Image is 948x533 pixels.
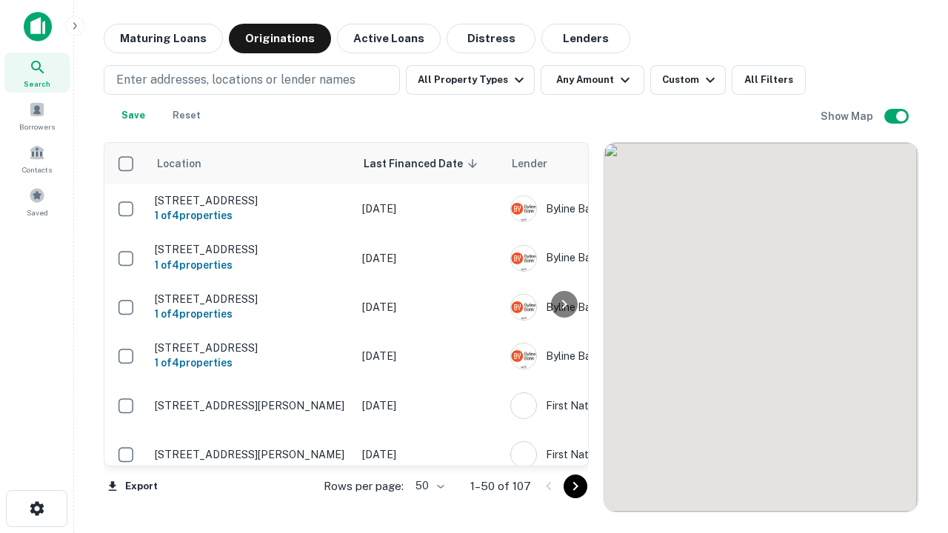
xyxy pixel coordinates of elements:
img: capitalize-icon.png [24,12,52,41]
div: First Nations Bank [510,392,732,419]
div: Byline Bank [510,294,732,321]
img: picture [511,246,536,271]
img: picture [511,393,536,418]
h6: 1 of 4 properties [155,207,347,224]
p: [DATE] [362,299,495,315]
img: picture [511,343,536,369]
h6: 1 of 4 properties [155,306,347,322]
p: [STREET_ADDRESS][PERSON_NAME] [155,399,347,412]
button: Maturing Loans [104,24,223,53]
button: All Property Types [406,65,535,95]
button: Export [104,475,161,497]
p: Rows per page: [324,477,404,495]
div: Byline Bank [510,343,732,369]
th: Last Financed Date [355,143,503,184]
a: Contacts [4,138,70,178]
img: picture [511,196,536,221]
h6: Show Map [821,108,875,124]
span: Lender [512,155,547,172]
button: Enter addresses, locations or lender names [104,65,400,95]
button: All Filters [732,65,806,95]
div: Byline Bank [510,195,732,222]
button: Any Amount [541,65,644,95]
th: Lender [503,143,740,184]
button: Custom [650,65,726,95]
button: Reset [163,101,210,130]
p: [STREET_ADDRESS] [155,194,347,207]
span: Contacts [22,164,52,175]
button: Go to next page [564,475,587,498]
button: Active Loans [337,24,441,53]
p: [STREET_ADDRESS] [155,243,347,256]
p: [STREET_ADDRESS][PERSON_NAME] [155,448,347,461]
p: [DATE] [362,348,495,364]
span: Location [156,155,221,172]
a: Search [4,53,70,93]
span: Saved [27,207,48,218]
iframe: Chat Widget [874,367,948,438]
a: Saved [4,181,70,221]
th: Location [147,143,355,184]
div: Byline Bank [510,245,732,272]
button: Save your search to get updates of matches that match your search criteria. [110,101,157,130]
p: [DATE] [362,446,495,463]
span: Borrowers [19,121,55,133]
img: picture [511,295,536,320]
div: 50 [410,475,447,497]
button: Originations [229,24,331,53]
div: Custom [662,71,719,89]
p: Enter addresses, locations or lender names [116,71,355,89]
div: First Nations Bank [510,441,732,468]
img: picture [511,442,536,467]
p: 1–50 of 107 [470,477,531,495]
span: Last Financed Date [364,155,482,172]
span: Search [24,78,50,90]
p: [DATE] [362,250,495,266]
p: [DATE] [362,201,495,217]
p: [STREET_ADDRESS] [155,341,347,355]
a: Borrowers [4,95,70,135]
div: 0 0 [604,143,918,512]
button: Distress [447,24,535,53]
p: [STREET_ADDRESS] [155,292,347,306]
button: Lenders [541,24,630,53]
h6: 1 of 4 properties [155,355,347,371]
h6: 1 of 4 properties [155,257,347,273]
p: [DATE] [362,398,495,414]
